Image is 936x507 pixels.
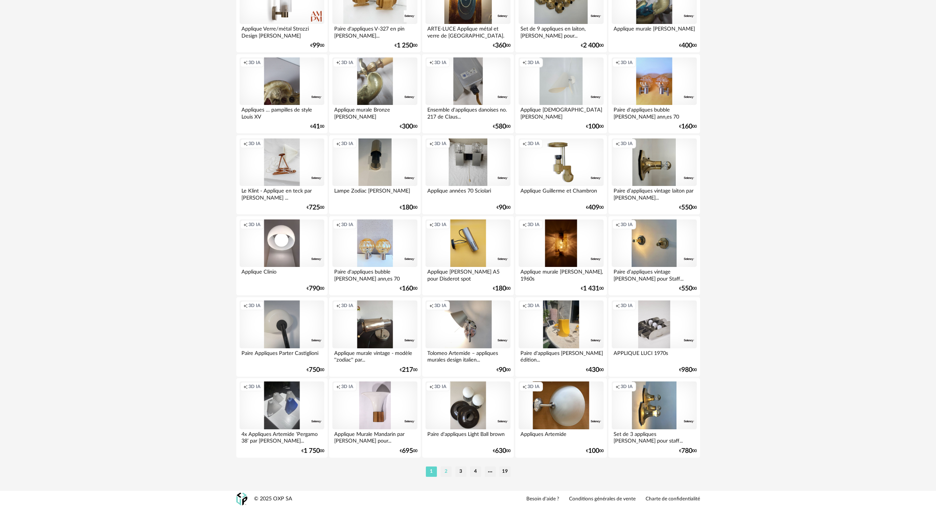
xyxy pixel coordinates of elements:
[526,496,559,503] a: Besoin d'aide ?
[615,384,620,390] span: Creation icon
[615,303,620,309] span: Creation icon
[332,105,417,120] div: Applique murale Bronze [PERSON_NAME]
[588,124,599,129] span: 100
[329,54,420,134] a: Creation icon 3D IA Applique murale Bronze [PERSON_NAME] €30000
[586,367,604,373] div: € 00
[608,135,700,215] a: Creation icon 3D IA Paire d’appliques vintage laiton par [PERSON_NAME]... €55000
[309,367,320,373] span: 750
[400,205,417,210] div: € 00
[608,378,700,458] a: Creation icon 3D IA Set de 3 appliques [PERSON_NAME] pour staff... €78000
[310,124,324,129] div: € 00
[495,448,506,454] span: 630
[612,267,696,282] div: Paire d’appliques vintage [PERSON_NAME] pour Staff...
[519,267,603,282] div: Applique murale [PERSON_NAME], 1960s
[236,54,328,134] a: Creation icon 3D IA Appliques … pampilles de style Louis XV €4100
[679,43,697,48] div: € 00
[248,60,261,66] span: 3D IA
[332,267,417,282] div: Paire d'appliques bubble [PERSON_NAME] ann‚es 70
[341,384,353,390] span: 3D IA
[612,24,696,39] div: Applique murale [PERSON_NAME]
[515,378,607,458] a: Creation icon 3D IA Appliques Artemide €10000
[236,378,328,458] a: Creation icon 3D IA 4x Appliques Artemide ‘Pergamo 38’ par [PERSON_NAME]... €1 75000
[434,222,446,228] span: 3D IA
[588,448,599,454] span: 100
[527,384,540,390] span: 3D IA
[312,124,320,129] span: 41
[470,466,481,477] li: 4
[304,448,320,454] span: 1 750
[397,43,413,48] span: 1 250
[248,141,261,147] span: 3D IA
[248,384,261,390] span: 3D IA
[612,186,696,201] div: Paire d’appliques vintage laiton par [PERSON_NAME]...
[336,303,340,309] span: Creation icon
[615,222,620,228] span: Creation icon
[681,124,692,129] span: 160
[307,367,324,373] div: € 00
[309,205,320,210] span: 725
[422,297,513,377] a: Creation icon 3D IA Tolomeo Artemide – appliques murales design italien... €9000
[248,222,261,228] span: 3D IA
[681,43,692,48] span: 400
[336,384,340,390] span: Creation icon
[681,367,692,373] span: 980
[332,186,417,201] div: Lampe Zodiac [PERSON_NAME]
[429,60,434,66] span: Creation icon
[621,141,633,147] span: 3D IA
[681,448,692,454] span: 780
[519,429,603,444] div: Appliques Artemide
[522,141,527,147] span: Creation icon
[583,286,599,291] span: 1 431
[336,141,340,147] span: Creation icon
[615,141,620,147] span: Creation icon
[425,105,510,120] div: Ensemble d'appliques danoises no. 217 de Claus...
[588,367,599,373] span: 430
[679,124,697,129] div: € 00
[621,384,633,390] span: 3D IA
[499,466,511,477] li: 19
[236,216,328,296] a: Creation icon 3D IA Applique Clinio €79000
[519,186,603,201] div: Applique Guillerme et Chambron
[243,222,248,228] span: Creation icon
[425,186,510,201] div: Applique années 70 Sciolari
[522,222,527,228] span: Creation icon
[608,216,700,296] a: Creation icon 3D IA Paire d’appliques vintage [PERSON_NAME] pour Staff... €55000
[497,367,511,373] div: € 00
[519,24,603,39] div: Set de 9 appliques en laiton, [PERSON_NAME] pour...
[329,297,420,377] a: Creation icon 3D IA Applique murale vintage - modèle ''zodiac'' par... €21700
[608,297,700,377] a: Creation icon 3D IA APPLIQUE LUCI 1970s €98000
[681,286,692,291] span: 550
[332,24,417,39] div: Paire d'appliques V-327 en pin [PERSON_NAME]...
[341,141,353,147] span: 3D IA
[493,43,511,48] div: € 00
[499,367,506,373] span: 90
[332,429,417,444] div: Applique Murale Mandarin par [PERSON_NAME] pour...
[527,222,540,228] span: 3D IA
[515,297,607,377] a: Creation icon 3D IA Paire d'appliques [PERSON_NAME] édition... €43000
[588,205,599,210] span: 409
[240,267,324,282] div: Applique Clinio
[243,141,248,147] span: Creation icon
[341,60,353,66] span: 3D IA
[236,493,247,506] img: OXP
[586,124,604,129] div: € 00
[402,124,413,129] span: 300
[527,141,540,147] span: 3D IA
[679,286,697,291] div: € 00
[519,348,603,363] div: Paire d'appliques [PERSON_NAME] édition...
[608,54,700,134] a: Creation icon 3D IA Paire d'appliques bubble [PERSON_NAME] ann‚es 70 €16000
[495,286,506,291] span: 180
[621,222,633,228] span: 3D IA
[240,105,324,120] div: Appliques … pampilles de style Louis XV
[495,124,506,129] span: 580
[307,205,324,210] div: € 00
[621,303,633,309] span: 3D IA
[621,60,633,66] span: 3D IA
[336,60,340,66] span: Creation icon
[499,205,506,210] span: 90
[329,135,420,215] a: Creation icon 3D IA Lampe Zodiac [PERSON_NAME] €18000
[310,43,324,48] div: € 00
[425,267,510,282] div: Applique [PERSON_NAME] A5 pour Disderot spot
[583,43,599,48] span: 2 400
[615,60,620,66] span: Creation icon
